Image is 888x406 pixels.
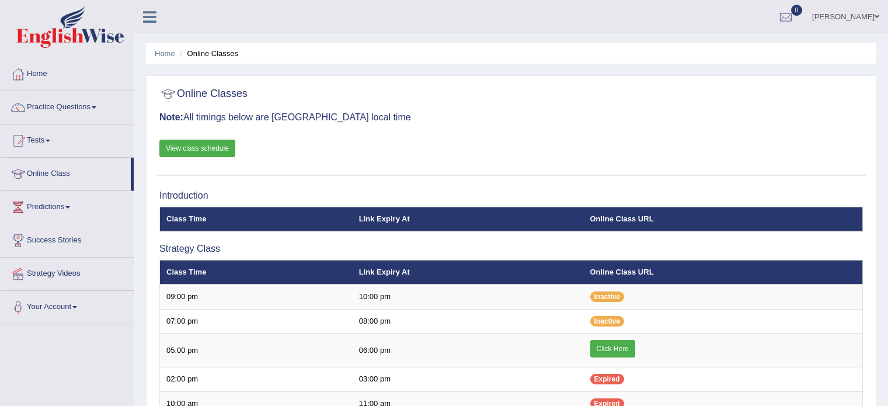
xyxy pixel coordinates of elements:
[1,124,134,154] a: Tests
[590,340,635,358] a: Click Here
[159,140,235,157] a: View class schedule
[160,309,353,334] td: 07:00 pm
[1,258,134,287] a: Strategy Videos
[353,207,584,231] th: Link Expiry At
[1,58,134,87] a: Home
[584,207,863,231] th: Online Class URL
[1,158,131,187] a: Online Class
[160,284,353,309] td: 09:00 pm
[160,260,353,284] th: Class Time
[584,260,863,284] th: Online Class URL
[353,260,584,284] th: Link Expiry At
[159,244,863,254] h3: Strategy Class
[1,191,134,220] a: Predictions
[353,284,584,309] td: 10:00 pm
[159,112,183,122] b: Note:
[160,207,353,231] th: Class Time
[160,367,353,392] td: 02:00 pm
[159,85,248,103] h2: Online Classes
[159,112,863,123] h3: All timings below are [GEOGRAPHIC_DATA] local time
[353,367,584,392] td: 03:00 pm
[177,48,238,59] li: Online Classes
[1,224,134,254] a: Success Stories
[590,374,624,384] span: Expired
[590,316,625,327] span: Inactive
[353,334,584,367] td: 06:00 pm
[1,91,134,120] a: Practice Questions
[590,292,625,302] span: Inactive
[160,334,353,367] td: 05:00 pm
[353,309,584,334] td: 08:00 pm
[155,49,175,58] a: Home
[159,190,863,201] h3: Introduction
[791,5,803,16] span: 0
[1,291,134,320] a: Your Account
